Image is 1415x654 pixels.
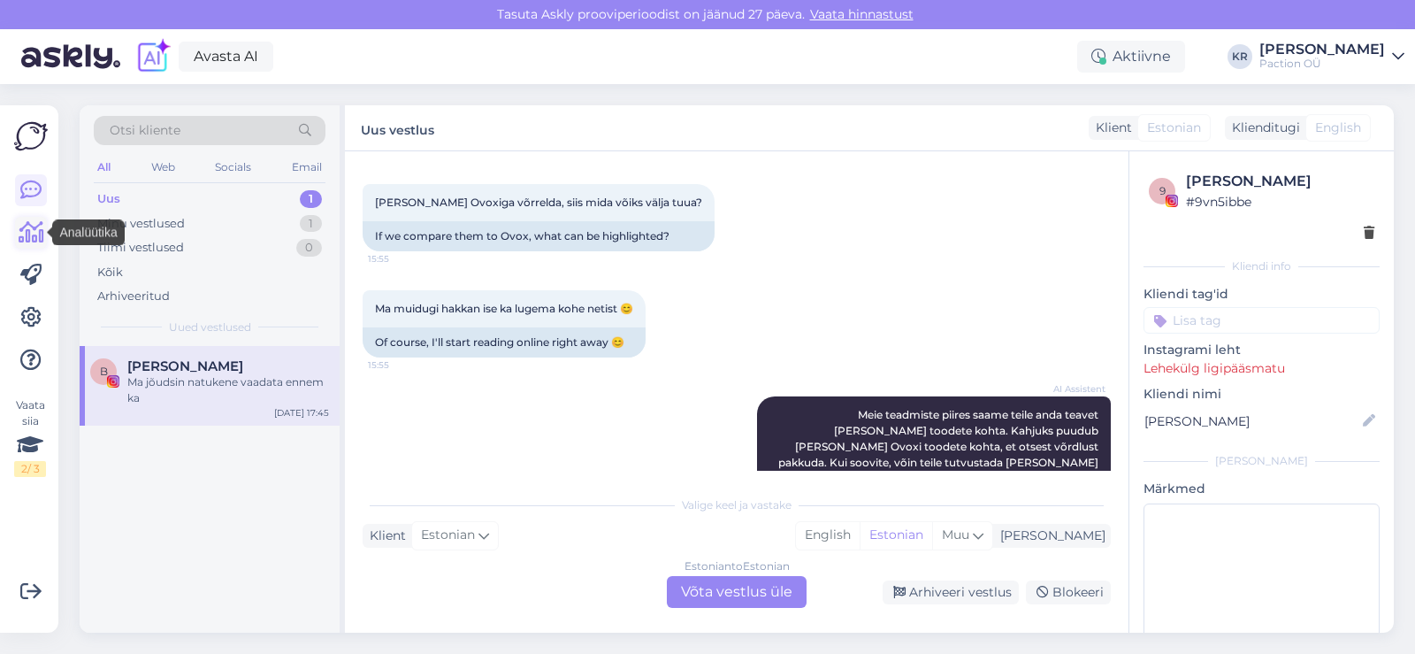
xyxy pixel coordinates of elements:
a: Vaata hinnastust [805,6,919,22]
div: Email [288,156,325,179]
div: Minu vestlused [97,215,185,233]
p: Lehekülg ligipääsmatu [1143,359,1380,378]
span: Uued vestlused [169,319,251,335]
div: [PERSON_NAME] [1259,42,1385,57]
div: Analüütika [52,220,124,246]
div: 0 [296,239,322,257]
img: explore-ai [134,38,172,75]
span: Barbara Kärtner [127,358,243,374]
div: Ma jõudsin natukene vaadata ennem ka [127,374,329,406]
div: # 9vn5ibbe [1186,192,1374,212]
span: English [1315,119,1361,137]
div: Web [148,156,179,179]
div: 1 [300,190,322,208]
a: [PERSON_NAME]Paction OÜ [1259,42,1404,71]
div: KR [1228,44,1252,69]
div: [PERSON_NAME] [993,527,1105,545]
div: Arhiveeri vestlus [883,581,1019,604]
div: Arhiveeritud [97,288,170,305]
div: All [94,156,114,179]
div: English [796,522,860,549]
div: Tiimi vestlused [97,239,184,257]
div: Klient [363,527,406,545]
span: 15:55 [368,252,434,265]
div: If we compare them to Ovox, what can be highlighted? [363,221,715,251]
div: Estonian to Estonian [685,558,790,574]
span: Estonian [421,526,475,545]
span: Estonian [1147,119,1201,137]
p: Instagrami leht [1143,341,1380,359]
div: Of course, I'll start reading online right away 😊 [363,327,646,358]
label: Uus vestlus [361,116,434,140]
input: Lisa nimi [1144,412,1359,431]
span: [PERSON_NAME] Ovoxiga võrrelda, siis mida võiks välja tuua? [375,196,702,209]
div: Kõik [97,264,123,281]
div: Vaata siia [14,397,46,477]
div: Klient [1089,119,1132,137]
div: Klienditugi [1225,119,1300,137]
span: Ma muidugi hakkan ise ka lugema kohe netist 😊 [375,302,633,315]
span: AI Assistent [1039,382,1105,396]
div: 2 / 3 [14,461,46,477]
span: 15:55 [368,358,434,372]
span: B [100,365,108,378]
span: Otsi kliente [110,121,180,140]
div: Võta vestlus üle [667,576,807,608]
div: Estonian [860,522,932,549]
span: Muu [942,527,969,542]
div: Aktiivne [1077,41,1185,73]
p: Märkmed [1143,480,1380,498]
p: Kliendi nimi [1143,385,1380,404]
a: Avasta AI [179,42,273,72]
span: 9 [1159,184,1166,197]
div: [DATE] 17:45 [274,406,329,419]
div: Paction OÜ [1259,57,1385,71]
div: Blokeeri [1026,581,1111,604]
div: Kliendi info [1143,258,1380,274]
div: [PERSON_NAME] [1186,171,1374,192]
div: Socials [211,156,255,179]
div: [PERSON_NAME] [1143,453,1380,469]
div: Valige keel ja vastake [363,497,1111,513]
img: Askly Logo [14,119,48,153]
div: Uus [97,190,120,208]
p: Kliendi tag'id [1143,285,1380,304]
span: Meie teadmiste piires saame teile anda teavet [PERSON_NAME] toodete kohta. Kahjuks puudub [PERSON... [778,408,1101,485]
div: 1 [300,215,322,233]
input: Lisa tag [1143,307,1380,334]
